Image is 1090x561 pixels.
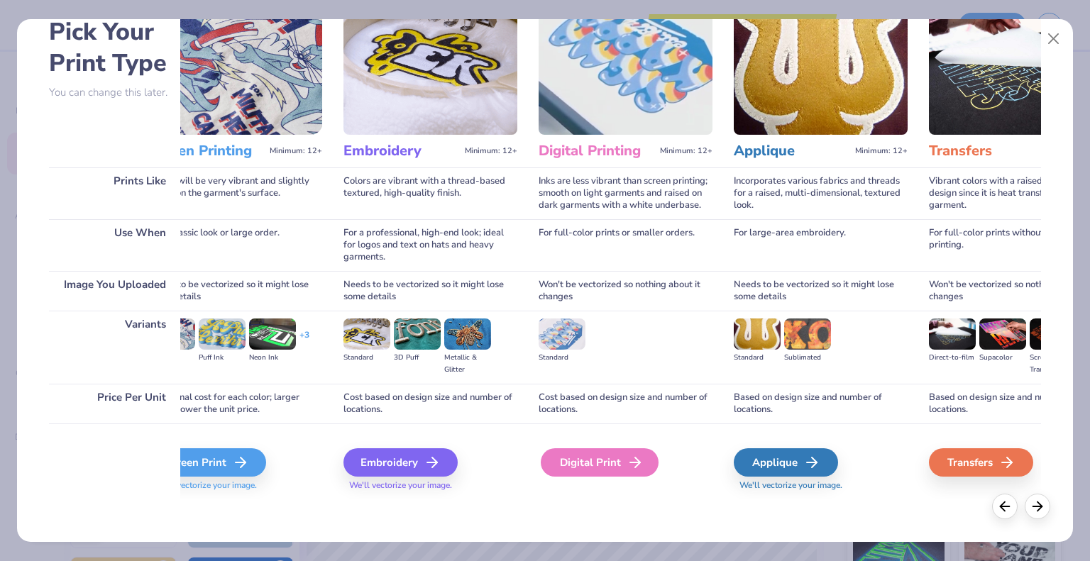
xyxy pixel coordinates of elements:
[394,352,441,364] div: 3D Puff
[1030,352,1077,376] div: Screen Transfer
[49,311,180,384] div: Variants
[49,167,180,219] div: Prints Like
[465,146,517,156] span: Minimum: 12+
[148,271,322,311] div: Needs to be vectorized so it might lose some details
[539,352,585,364] div: Standard
[49,271,180,311] div: Image You Uploaded
[49,16,180,79] h2: Pick Your Print Type
[270,146,322,156] span: Minimum: 12+
[148,384,322,423] div: Additional cost for each color; larger orders lower the unit price.
[929,142,1045,160] h3: Transfers
[444,318,491,350] img: Metallic & Glitter
[199,352,246,364] div: Puff Ink
[734,352,781,364] div: Standard
[734,167,908,219] div: Incorporates various fabrics and threads for a raised, multi-dimensional, textured look.
[929,448,1033,477] div: Transfers
[148,219,322,271] div: For a classic look or large order.
[343,479,517,491] span: We'll vectorize your image.
[148,448,266,477] div: Screen Print
[660,146,712,156] span: Minimum: 12+
[784,318,831,350] img: Sublimated
[343,271,517,311] div: Needs to be vectorized so it might lose some details
[148,479,322,491] span: We'll vectorize your image.
[49,87,180,99] p: You can change this later.
[539,167,712,219] div: Inks are less vibrant than screen printing; smooth on light garments and raised on dark garments ...
[394,318,441,350] img: 3D Puff
[734,448,838,477] div: Applique
[148,142,264,160] h3: Screen Printing
[734,271,908,311] div: Needs to be vectorized so it might lose some details
[539,142,654,160] h3: Digital Printing
[444,352,491,376] div: Metallic & Glitter
[979,352,1026,364] div: Supacolor
[734,142,849,160] h3: Applique
[148,167,322,219] div: Colors will be very vibrant and slightly raised on the garment's surface.
[541,448,659,477] div: Digital Print
[343,167,517,219] div: Colors are vibrant with a thread-based textured, high-quality finish.
[343,384,517,423] div: Cost based on design size and number of locations.
[1030,318,1077,350] img: Screen Transfer
[343,352,390,364] div: Standard
[343,318,390,350] img: Standard
[539,271,712,311] div: Won't be vectorized so nothing about it changes
[249,352,296,364] div: Neon Ink
[734,219,908,271] div: For large-area embroidery.
[734,384,908,423] div: Based on design size and number of locations.
[299,329,309,353] div: + 3
[539,384,712,423] div: Cost based on design size and number of locations.
[249,318,296,350] img: Neon Ink
[199,318,246,350] img: Puff Ink
[1040,26,1067,52] button: Close
[855,146,908,156] span: Minimum: 12+
[49,384,180,423] div: Price Per Unit
[979,318,1026,350] img: Supacolor
[734,318,781,350] img: Standard
[734,479,908,491] span: We'll vectorize your image.
[784,352,831,364] div: Sublimated
[343,142,459,160] h3: Embroidery
[343,448,458,477] div: Embroidery
[929,318,976,350] img: Direct-to-film
[49,219,180,271] div: Use When
[539,219,712,271] div: For full-color prints or smaller orders.
[343,219,517,271] div: For a professional, high-end look; ideal for logos and text on hats and heavy garments.
[539,318,585,350] img: Standard
[929,352,976,364] div: Direct-to-film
